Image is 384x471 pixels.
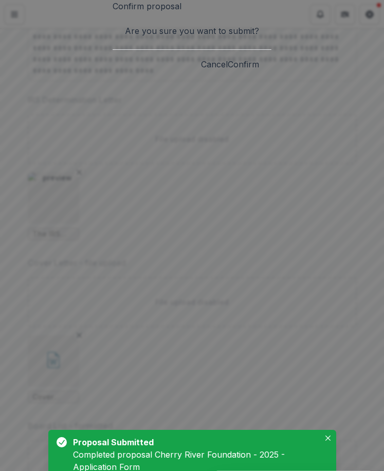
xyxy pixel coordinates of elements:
div: Proposal Submitted [73,436,316,448]
button: Cancel [201,58,228,70]
div: Are you sure you want to submit? [113,12,271,49]
button: Close [322,432,334,444]
span: Confirm [228,59,259,69]
button: Confirm [228,58,259,70]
